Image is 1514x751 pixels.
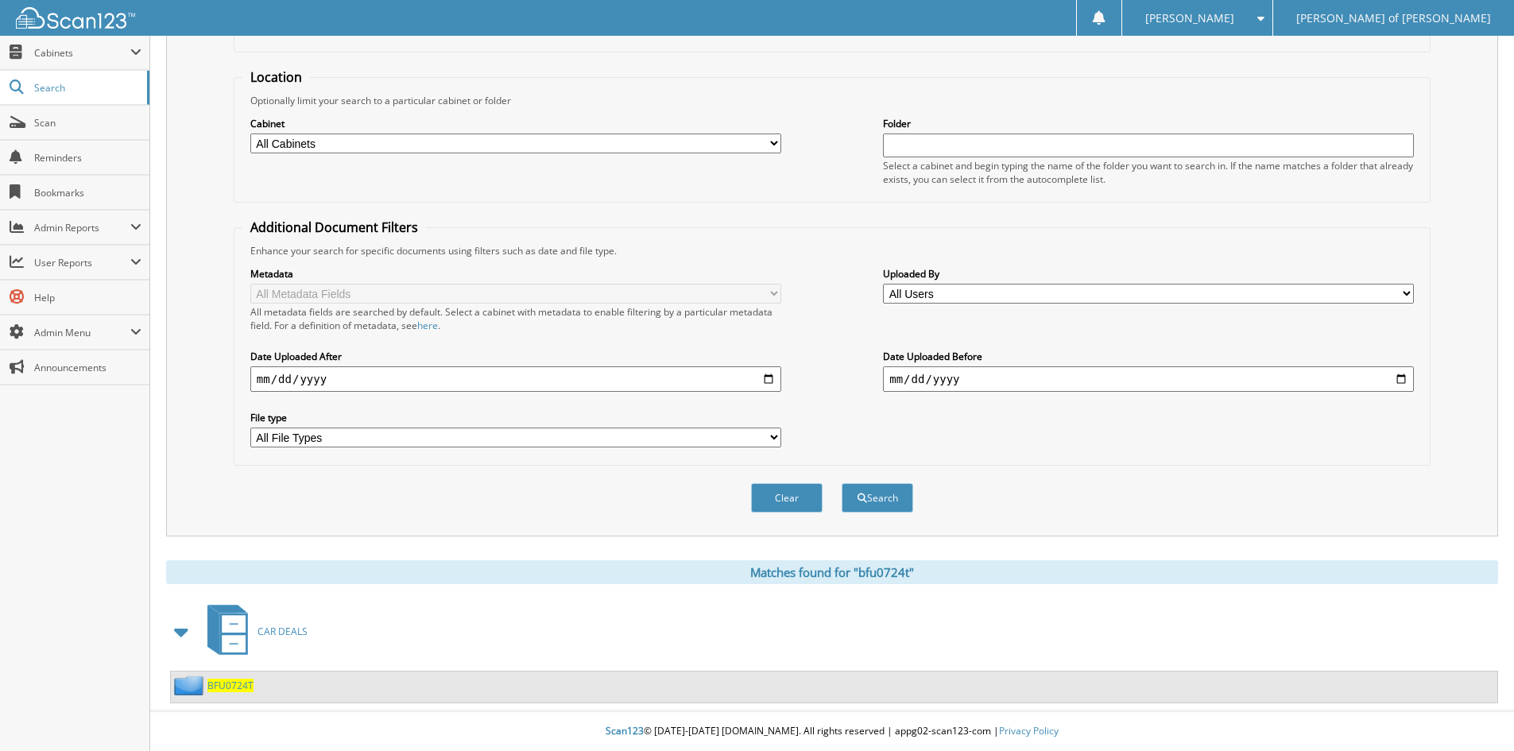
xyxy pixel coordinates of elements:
a: here [417,319,438,332]
div: Optionally limit your search to a particular cabinet or folder [242,94,1422,107]
legend: Location [242,68,310,86]
img: folder2.png [174,676,207,695]
label: Folder [883,117,1414,130]
span: CAR DEALS [257,625,308,638]
label: Metadata [250,267,781,281]
div: Select a cabinet and begin typing the name of the folder you want to search in. If the name match... [883,159,1414,186]
div: All metadata fields are searched by default. Select a cabinet with metadata to enable filtering b... [250,305,781,332]
iframe: Chat Widget [1435,675,1514,751]
input: start [250,366,781,392]
img: scan123-logo-white.svg [16,7,135,29]
div: © [DATE]-[DATE] [DOMAIN_NAME]. All rights reserved | appg02-scan123-com | [150,712,1514,751]
label: Date Uploaded After [250,350,781,363]
button: Clear [751,483,823,513]
span: Admin Menu [34,326,130,339]
a: Privacy Policy [999,724,1059,737]
a: BFU0724T [207,679,254,692]
button: Search [842,483,913,513]
span: Search [34,81,139,95]
a: CAR DEALS [198,600,308,663]
span: Admin Reports [34,221,130,234]
legend: Additional Document Filters [242,219,426,236]
span: Scan [34,116,141,130]
input: end [883,366,1414,392]
label: Uploaded By [883,267,1414,281]
label: Cabinet [250,117,781,130]
div: Enhance your search for specific documents using filters such as date and file type. [242,244,1422,257]
span: Cabinets [34,46,130,60]
span: Scan123 [606,724,644,737]
label: File type [250,411,781,424]
label: Date Uploaded Before [883,350,1414,363]
span: [PERSON_NAME] [1145,14,1234,23]
span: Help [34,291,141,304]
span: User Reports [34,256,130,269]
span: Announcements [34,361,141,374]
div: Matches found for "bfu0724t" [166,560,1498,584]
span: [PERSON_NAME] of [PERSON_NAME] [1296,14,1491,23]
span: Bookmarks [34,186,141,199]
span: Reminders [34,151,141,165]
